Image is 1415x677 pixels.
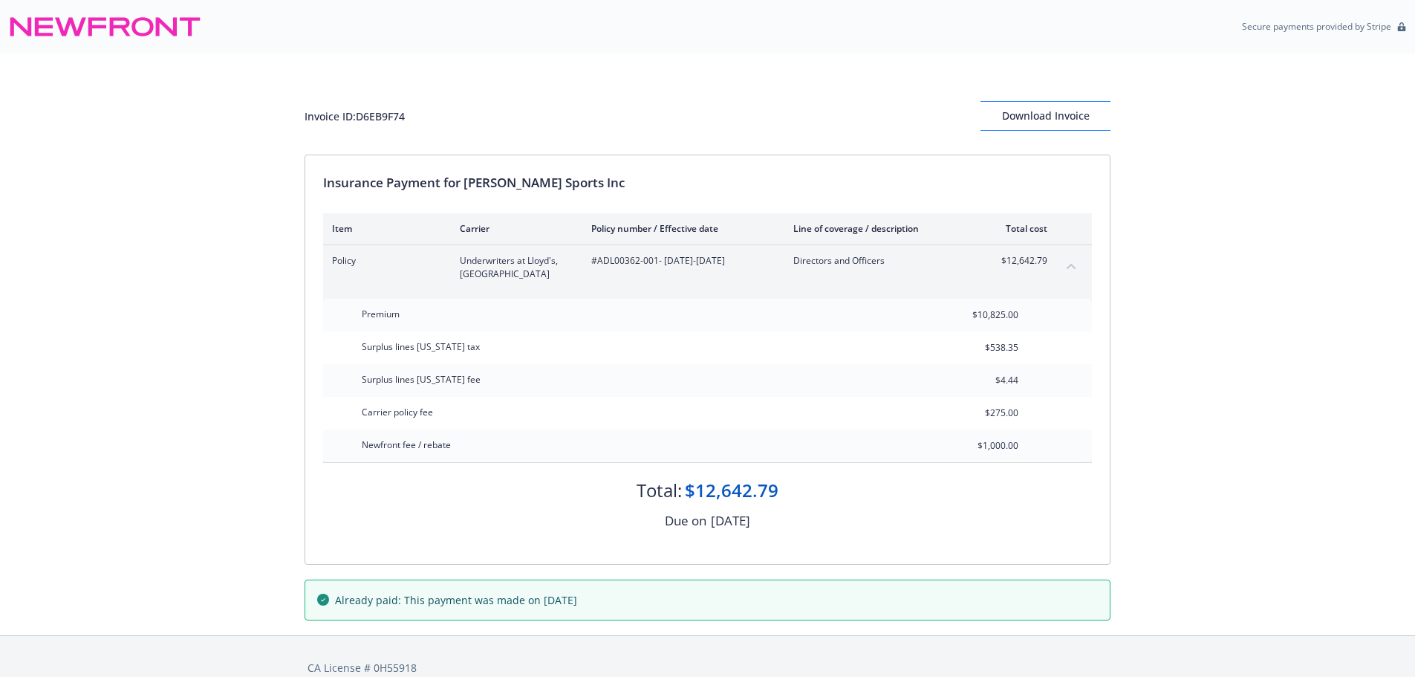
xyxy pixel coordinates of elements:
button: Download Invoice [980,101,1110,131]
span: Surplus lines [US_STATE] fee [362,373,481,386]
span: Carrier policy fee [362,406,433,418]
p: Secure payments provided by Stripe [1242,20,1391,33]
input: 0.00 [931,304,1027,326]
span: $12,642.79 [992,254,1047,268]
button: collapse content [1059,254,1083,278]
span: Underwriters at Lloyd's, [GEOGRAPHIC_DATA] [460,254,567,281]
span: Already paid: This payment was made on [DATE] [335,592,577,608]
span: #ADL00362-001 - [DATE]-[DATE] [591,254,770,268]
div: PolicyUnderwriters at Lloyd's, [GEOGRAPHIC_DATA]#ADL00362-001- [DATE]-[DATE]Directors and Officer... [323,245,1092,290]
span: Premium [362,308,400,320]
input: 0.00 [931,337,1027,359]
div: Item [332,222,436,235]
span: Directors and Officers [793,254,968,268]
div: Invoice ID: D6EB9F74 [305,108,405,124]
div: Total cost [992,222,1047,235]
div: Policy number / Effective date [591,222,770,235]
input: 0.00 [931,435,1027,457]
div: Due on [665,511,706,531]
input: 0.00 [931,402,1027,424]
div: Line of coverage / description [793,222,968,235]
span: Policy [332,254,436,268]
span: Surplus lines [US_STATE] tax [362,340,480,353]
input: 0.00 [931,369,1027,392]
div: Total: [637,478,682,503]
span: Newfront fee / rebate [362,438,451,451]
div: Carrier [460,222,567,235]
div: $12,642.79 [685,478,778,503]
div: [DATE] [711,511,750,531]
div: Insurance Payment for [PERSON_NAME] Sports Inc [323,173,1092,192]
div: Download Invoice [980,102,1110,130]
div: CA License # 0H55918 [308,660,1107,676]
